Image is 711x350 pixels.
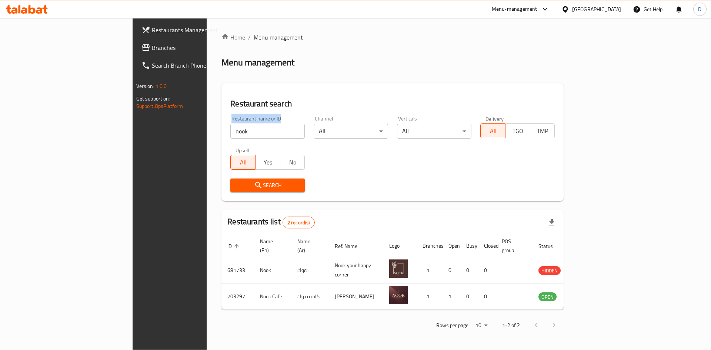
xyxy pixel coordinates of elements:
[152,43,246,52] span: Branches
[698,5,701,13] span: D
[152,26,246,34] span: Restaurants Management
[230,155,256,170] button: All
[460,283,478,310] td: 0
[389,286,408,304] img: Nook Cafe
[417,257,443,283] td: 1
[538,266,561,275] span: HIDDEN
[530,123,555,138] button: TMP
[417,235,443,257] th: Branches
[329,257,383,283] td: Nook your happy corner
[460,257,478,283] td: 0
[572,5,621,13] div: [GEOGRAPHIC_DATA]
[543,214,561,231] div: Export file
[538,242,563,251] span: Status
[221,235,597,310] table: enhanced table
[234,157,253,168] span: All
[533,126,552,136] span: TMP
[460,235,478,257] th: Busy
[291,283,329,310] td: كافيه نوك
[260,237,283,255] span: Name (En)
[329,283,383,310] td: [PERSON_NAME]
[485,116,504,121] label: Delivery
[478,283,496,310] td: 0
[283,219,314,226] span: 2 record(s)
[236,181,299,190] span: Search
[335,242,367,251] span: Ref. Name
[258,157,277,168] span: Yes
[221,57,294,68] h2: Menu management
[480,123,505,138] button: All
[505,123,530,138] button: TGO
[397,124,471,139] div: All
[254,33,303,42] span: Menu management
[478,257,496,283] td: 0
[492,5,537,14] div: Menu-management
[473,320,490,331] div: Rows per page:
[221,33,564,42] nav: breadcrumb
[502,237,524,255] span: POS group
[136,81,154,91] span: Version:
[478,235,496,257] th: Closed
[255,155,280,170] button: Yes
[417,283,443,310] td: 1
[508,126,527,136] span: TGO
[443,283,460,310] td: 1
[443,257,460,283] td: 0
[230,98,555,109] h2: Restaurant search
[227,242,241,251] span: ID
[236,147,249,153] label: Upsell
[230,124,305,139] input: Search for restaurant name or ID..
[230,179,305,192] button: Search
[283,157,302,168] span: No
[383,235,417,257] th: Logo
[254,257,291,283] td: Nook
[502,321,520,330] p: 1-2 of 2
[136,57,251,74] a: Search Branch Phone
[227,216,314,228] h2: Restaurants list
[314,124,388,139] div: All
[136,39,251,57] a: Branches
[152,61,246,70] span: Search Branch Phone
[254,283,291,310] td: Nook Cafe
[291,257,329,283] td: نووك
[538,266,561,275] div: HIDDEN
[443,235,460,257] th: Open
[280,155,305,170] button: No
[156,81,167,91] span: 1.0.0
[136,94,170,103] span: Get support on:
[136,101,183,111] a: Support.OpsPlatform
[484,126,503,136] span: All
[389,259,408,278] img: Nook
[136,21,251,39] a: Restaurants Management
[538,293,557,301] span: OPEN
[436,321,470,330] p: Rows per page:
[297,237,320,255] span: Name (Ar)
